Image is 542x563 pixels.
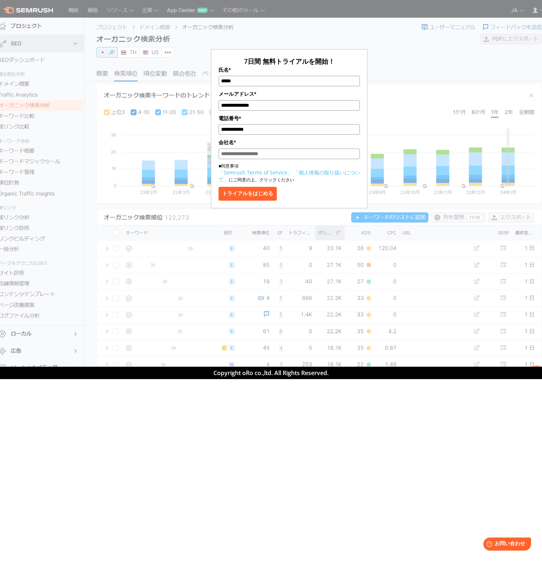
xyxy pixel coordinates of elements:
p: ■同意事項 にご同意の上、クリックください [219,163,360,183]
button: トライアルをはじめる [219,187,277,201]
a: 「個人情報の取り扱いについて」 [219,169,360,183]
span: 7日間 無料トライアルを開始！ [244,57,335,66]
iframe: Help widget launcher [477,535,534,555]
span: Copyright oRo co.,ltd. All Rights Reserved. [213,369,329,377]
label: 電話番号* [219,114,360,122]
label: メールアドレス* [219,90,360,98]
a: 「Semrush Terms of Service」 [219,169,292,176]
